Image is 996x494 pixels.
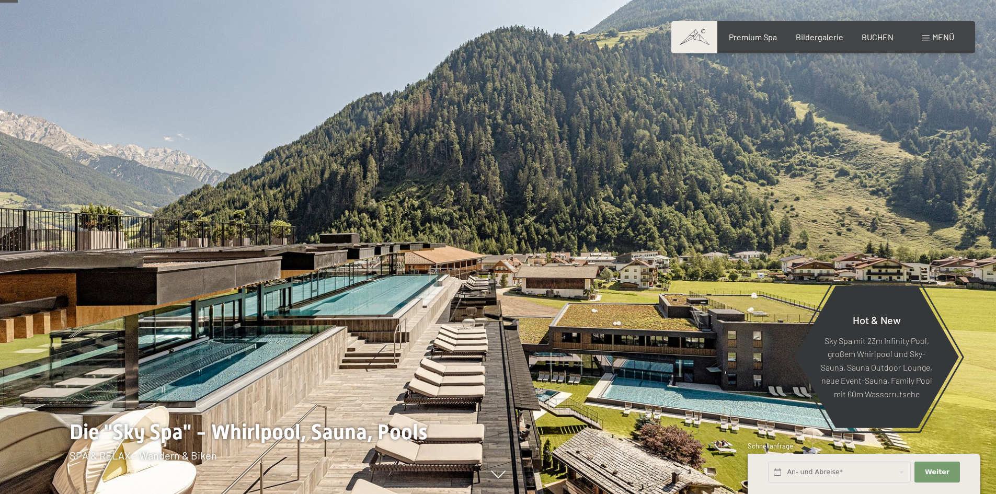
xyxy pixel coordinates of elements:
button: Weiter [914,462,959,483]
a: Bildergalerie [796,32,843,42]
span: Schnellanfrage [748,442,793,450]
a: Hot & New Sky Spa mit 23m Infinity Pool, großem Whirlpool und Sky-Sauna, Sauna Outdoor Lounge, ne... [794,285,959,429]
p: Sky Spa mit 23m Infinity Pool, großem Whirlpool und Sky-Sauna, Sauna Outdoor Lounge, neue Event-S... [820,334,933,400]
span: Hot & New [853,313,901,326]
a: BUCHEN [862,32,894,42]
span: Weiter [925,467,949,477]
a: Premium Spa [729,32,777,42]
span: Menü [932,32,954,42]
